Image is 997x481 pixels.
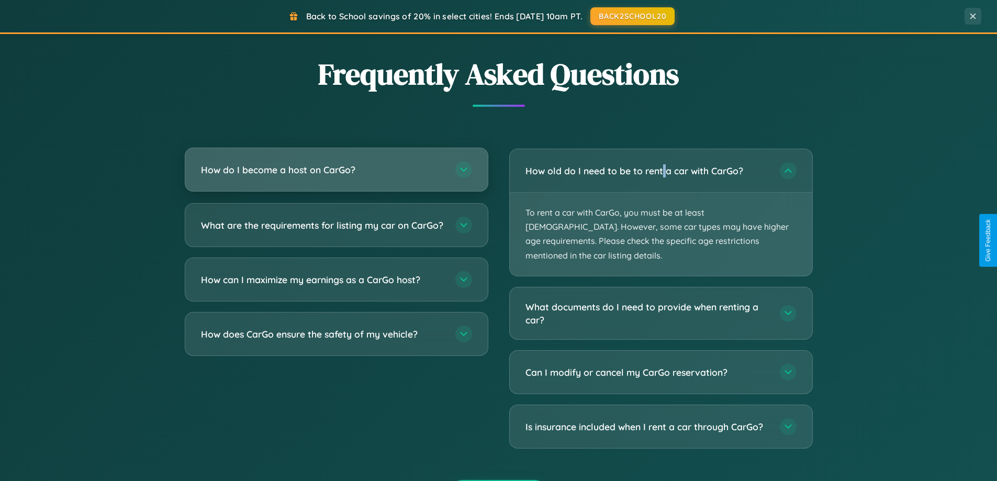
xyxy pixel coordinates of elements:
p: To rent a car with CarGo, you must be at least [DEMOGRAPHIC_DATA]. However, some car types may ha... [510,193,812,276]
button: BACK2SCHOOL20 [590,7,675,25]
div: Give Feedback [984,219,992,262]
h3: How do I become a host on CarGo? [201,163,445,176]
h2: Frequently Asked Questions [185,54,813,94]
h3: How does CarGo ensure the safety of my vehicle? [201,328,445,341]
span: Back to School savings of 20% in select cities! Ends [DATE] 10am PT. [306,11,582,21]
h3: Is insurance included when I rent a car through CarGo? [525,420,769,433]
h3: How can I maximize my earnings as a CarGo host? [201,273,445,286]
h3: Can I modify or cancel my CarGo reservation? [525,366,769,379]
h3: What documents do I need to provide when renting a car? [525,300,769,326]
h3: What are the requirements for listing my car on CarGo? [201,219,445,232]
h3: How old do I need to be to rent a car with CarGo? [525,164,769,177]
